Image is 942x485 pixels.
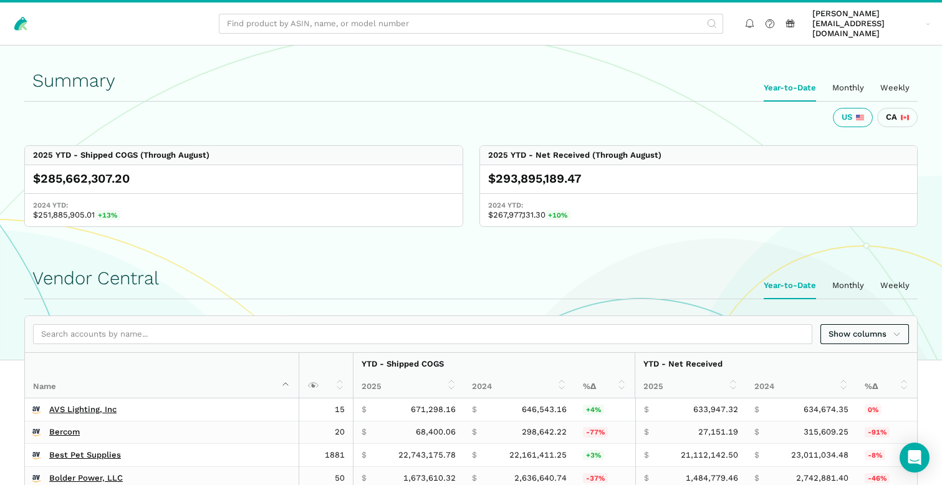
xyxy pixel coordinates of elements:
a: Bolder Power, LLC [49,473,123,483]
span: $ [472,427,477,437]
td: 1881 [299,444,353,467]
td: -91.40% [857,421,917,444]
a: AVS Lighting, Inc [49,405,117,415]
span: 634,674.35 [804,405,848,415]
td: -0.11% [857,398,917,421]
td: 15 [299,398,353,421]
td: 2.63% [575,444,635,467]
span: $ [644,427,649,437]
th: : activate to sort column ascending [299,353,353,398]
td: 3.83% [575,398,635,421]
td: -8.25% [857,444,917,467]
th: 2025: activate to sort column ascending [635,375,746,398]
span: 298,642.22 [522,427,567,437]
td: 20 [299,421,353,444]
span: US [842,112,852,122]
span: +4% [583,405,604,415]
ui-tab: Year-to-Date [756,75,824,101]
th: Name : activate to sort column descending [25,353,299,398]
div: 2025 YTD - Shipped COGS (Through August) [33,150,209,160]
ui-tab: Weekly [872,272,918,299]
span: $ [472,450,477,460]
span: $ [472,473,477,483]
span: +10% [545,210,571,220]
span: $ [754,405,759,415]
span: $ [644,450,649,460]
ui-tab: Weekly [872,75,918,101]
span: $267,977,131.30 [488,210,910,220]
span: $ [472,405,477,415]
span: 1,484,779.46 [686,473,738,483]
div: $285,662,307.20 [33,171,454,187]
span: 2,636,640.74 [514,473,567,483]
span: 0% [865,405,882,415]
span: $ [644,473,649,483]
a: Best Pet Supplies [49,450,121,460]
span: $ [362,450,367,460]
span: 21,112,142.50 [681,450,738,460]
a: Bercom [49,427,80,437]
span: 22,743,175.78 [398,450,456,460]
span: $ [644,405,649,415]
span: $ [362,473,367,483]
a: Show columns [820,324,909,345]
span: -91% [865,427,890,437]
span: -8% [865,450,885,460]
span: -46% [865,473,890,483]
input: Search accounts by name... [33,324,812,345]
strong: YTD - Net Received [643,359,723,368]
td: -77.10% [575,421,635,444]
span: $ [754,473,759,483]
th: %Δ: activate to sort column ascending [857,375,917,398]
span: 2024 YTD: [33,200,454,210]
th: 2025: activate to sort column ascending [353,375,464,398]
h1: Summary [32,70,910,91]
span: 1,673,610.32 [403,473,456,483]
span: 315,609.25 [804,427,848,437]
img: 243-canada-6dcbff6b5ddfbc3d576af9e026b5d206327223395eaa30c1e22b34077c083801.svg [901,113,909,122]
ui-tab: Monthly [824,272,872,299]
span: 27,151.19 [698,427,738,437]
img: 226-united-states-3a775d967d35a21fe9d819e24afa6dfbf763e8f1ec2e2b5a04af89618ae55acb.svg [856,113,864,122]
input: Find product by ASIN, name, or model number [219,14,723,34]
span: 2,742,881.40 [796,473,848,483]
th: 2024: activate to sort column ascending [746,375,857,398]
span: 68,400.06 [416,427,456,437]
div: Open Intercom Messenger [900,443,930,473]
span: 22,161,411.25 [509,450,567,460]
span: CA [886,112,897,122]
span: $251,885,905.01 [33,210,454,220]
h1: Vendor Central [32,268,910,289]
th: %Δ: activate to sort column ascending [575,375,635,398]
span: -37% [583,473,608,483]
ui-tab: Year-to-Date [756,272,824,299]
span: 23,011,034.48 [791,450,848,460]
span: +3% [583,450,604,460]
th: 2024: activate to sort column ascending [464,375,574,398]
span: 671,298.16 [411,405,456,415]
span: 633,947.32 [693,405,738,415]
strong: YTD - Shipped COGS [362,359,444,368]
a: [PERSON_NAME][EMAIL_ADDRESS][DOMAIN_NAME] [809,7,935,41]
div: 2025 YTD - Net Received (Through August) [488,150,661,160]
ui-tab: Monthly [824,75,872,101]
div: $293,895,189.47 [488,171,910,187]
span: -77% [583,427,608,437]
span: $ [362,405,367,415]
span: $ [754,450,759,460]
span: Show columns [829,328,901,340]
span: $ [362,427,367,437]
span: [PERSON_NAME][EMAIL_ADDRESS][DOMAIN_NAME] [812,9,921,39]
span: 2024 YTD: [488,200,910,210]
span: 646,543.16 [522,405,567,415]
span: +13% [95,210,120,220]
span: $ [754,427,759,437]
